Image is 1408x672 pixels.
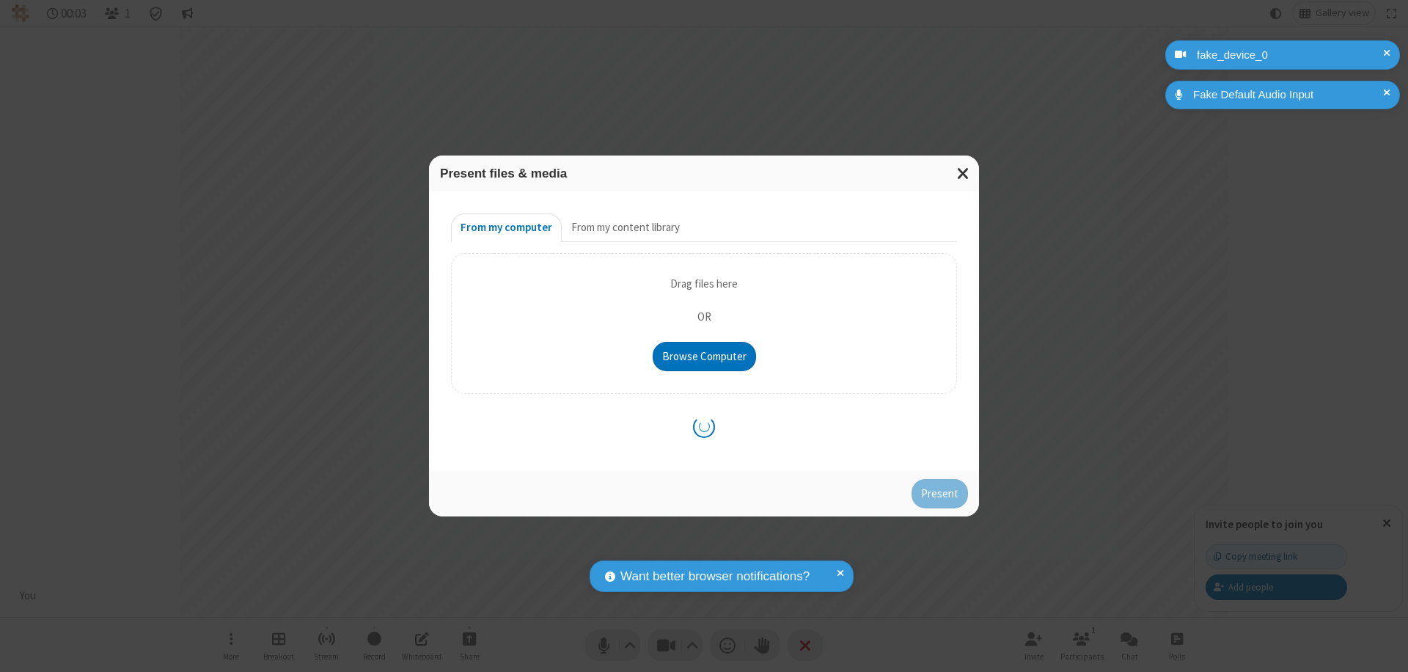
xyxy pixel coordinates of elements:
[562,213,689,243] button: From my content library
[912,479,968,508] button: Present
[620,567,810,586] span: Want better browser notifications?
[948,156,979,191] button: Close modal
[653,342,756,371] button: Browse Computer
[1188,87,1389,103] div: Fake Default Audio Input
[451,213,562,243] button: From my computer
[451,253,957,394] div: Upload Background
[440,167,968,180] h3: Present files & media
[1192,47,1389,64] div: fake_device_0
